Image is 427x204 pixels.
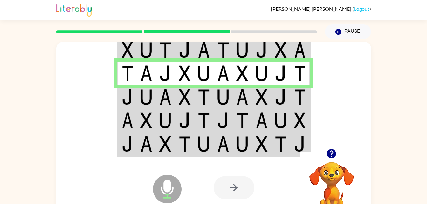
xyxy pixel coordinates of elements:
img: j [122,89,133,105]
img: j [179,112,191,128]
img: t [236,112,248,128]
img: t [294,89,306,105]
img: j [122,136,133,152]
img: u [140,42,152,58]
img: j [159,65,171,81]
button: Pause [325,24,371,39]
img: j [294,136,306,152]
img: x [122,42,133,58]
img: a [217,65,229,81]
img: t [275,136,287,152]
img: j [275,65,287,81]
img: t [217,42,229,58]
img: a [140,136,152,152]
img: x [294,112,306,128]
div: ( ) [271,6,371,12]
img: u [236,42,248,58]
img: a [256,112,268,128]
img: a [140,65,152,81]
span: [PERSON_NAME] [PERSON_NAME] [271,6,352,12]
img: x [140,112,152,128]
img: x [179,89,191,105]
img: x [236,65,248,81]
img: x [179,65,191,81]
img: a [122,112,133,128]
a: Logout [354,6,369,12]
img: Literably [56,3,92,17]
img: u [236,136,248,152]
img: t [122,65,133,81]
img: u [159,112,171,128]
img: t [159,42,171,58]
img: x [275,42,287,58]
img: t [294,65,306,81]
img: j [217,112,229,128]
img: j [179,42,191,58]
img: a [236,89,248,105]
img: a [198,42,210,58]
img: x [159,136,171,152]
img: u [275,112,287,128]
img: u [140,89,152,105]
img: j [256,42,268,58]
img: a [294,42,306,58]
img: x [256,136,268,152]
img: x [256,89,268,105]
img: u [256,65,268,81]
img: t [198,112,210,128]
img: a [217,136,229,152]
img: t [179,136,191,152]
img: a [159,89,171,105]
img: u [217,89,229,105]
img: t [198,89,210,105]
img: j [275,89,287,105]
img: u [198,136,210,152]
img: u [198,65,210,81]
